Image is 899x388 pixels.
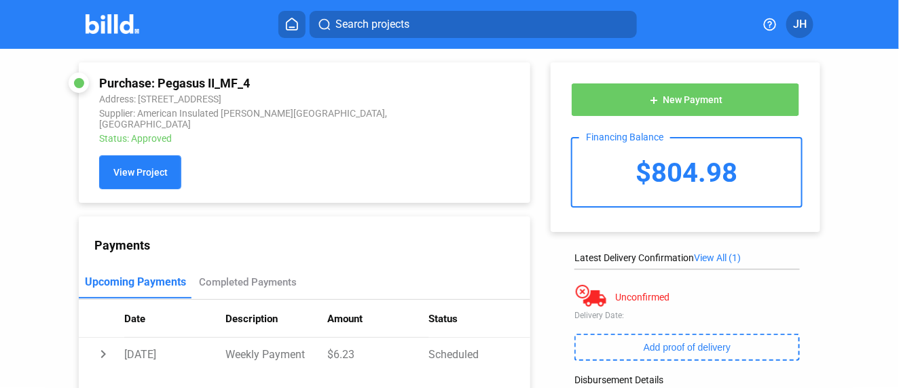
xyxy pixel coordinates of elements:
div: Unconfirmed [615,292,669,303]
div: Completed Payments [200,276,297,288]
div: Latest Delivery Confirmation [574,252,800,263]
th: Date [124,300,226,338]
mat-icon: add [648,95,659,106]
th: Description [225,300,327,338]
td: Scheduled [429,338,531,370]
div: Disbursement Details [574,374,800,385]
td: $6.23 [327,338,429,370]
div: Status: Approved [99,133,428,144]
div: Purchase: Pegasus II_MF_4 [99,76,428,90]
span: New Payment [663,95,722,106]
button: New Payment [571,83,800,117]
div: Supplier: American Insulated [PERSON_NAME][GEOGRAPHIC_DATA], [GEOGRAPHIC_DATA] [99,108,428,130]
th: Status [429,300,531,338]
th: Amount [327,300,429,338]
span: View Project [113,168,168,178]
td: Weekly Payment [225,338,327,370]
button: View Project [99,155,181,189]
img: Billd Company Logo [86,14,139,34]
div: Delivery Date: [574,311,800,320]
span: View All (1) [694,252,741,263]
button: Search projects [310,11,637,38]
td: [DATE] [124,338,226,370]
div: Address: [STREET_ADDRESS] [99,94,428,104]
div: $804.98 [572,138,801,206]
span: JH [793,16,807,33]
div: Payments [94,238,530,252]
button: JH [786,11,813,38]
span: Add proof of delivery [644,342,731,353]
div: Upcoming Payments [85,275,186,288]
button: Add proof of delivery [574,334,800,361]
div: Financing Balance [579,132,670,142]
span: Search projects [335,16,409,33]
